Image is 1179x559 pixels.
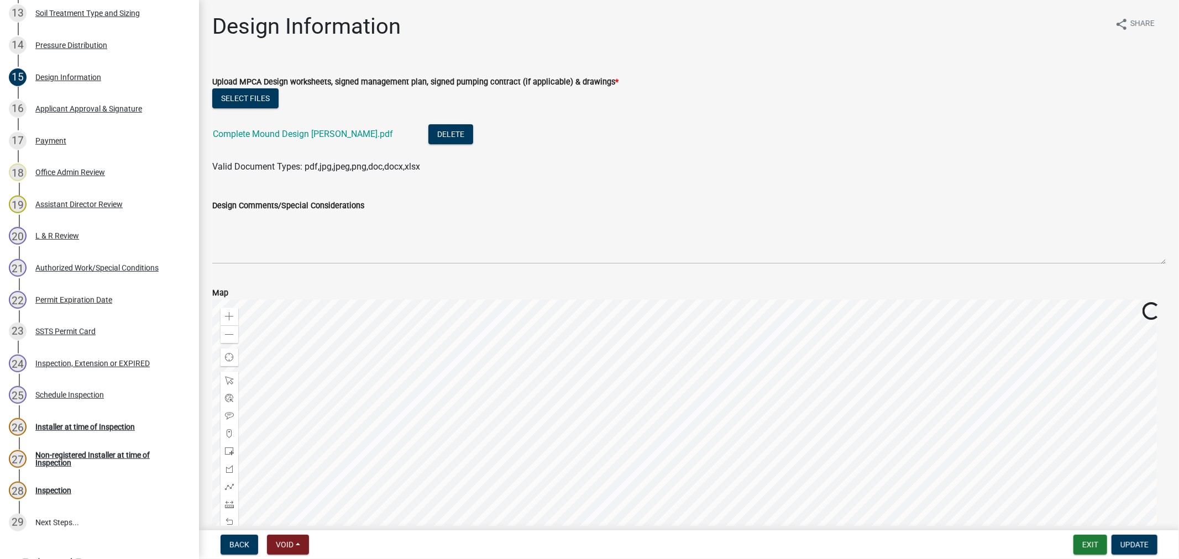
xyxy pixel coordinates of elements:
div: Authorized Work/Special Conditions [35,264,159,272]
div: Find my location [221,349,238,366]
div: Inspection, Extension or EXPIRED [35,360,150,367]
div: 14 [9,36,27,54]
div: Zoom in [221,308,238,325]
i: share [1115,18,1128,31]
button: Delete [428,124,473,144]
div: L & R Review [35,232,79,240]
span: Update [1120,540,1149,549]
div: 28 [9,482,27,499]
div: Soil Treatment Type and Sizing [35,9,140,17]
div: Installer at time of Inspection [35,423,135,431]
button: Back [221,535,258,555]
button: Update [1112,535,1157,555]
div: 25 [9,386,27,404]
span: Void [276,540,294,549]
div: 21 [9,259,27,277]
div: Office Admin Review [35,168,105,176]
wm-modal-confirm: Delete Document [428,130,473,140]
div: Schedule Inspection [35,391,104,399]
div: 26 [9,418,27,436]
div: Assistant Director Review [35,201,123,208]
div: 16 [9,100,27,118]
div: 18 [9,164,27,181]
h1: Design Information [212,13,401,40]
button: Select files [212,88,279,108]
div: Inspection [35,487,71,494]
div: Payment [35,137,66,145]
div: 27 [9,450,27,468]
div: 20 [9,227,27,245]
button: Void [267,535,309,555]
a: Complete Mound Design [PERSON_NAME].pdf [213,129,393,139]
label: Upload MPCA Design worksheets, signed management plan, signed pumping contract (if applicable) & ... [212,78,619,86]
div: 17 [9,132,27,150]
div: 24 [9,355,27,372]
label: Map [212,289,228,297]
span: Back [229,540,249,549]
button: shareShare [1106,13,1164,35]
div: 19 [9,196,27,213]
div: 23 [9,323,27,340]
label: Design Comments/Special Considerations [212,202,364,210]
div: 22 [9,291,27,309]
div: 29 [9,514,27,531]
div: 15 [9,68,27,86]
div: Applicant Approval & Signature [35,105,142,113]
button: Exit [1073,535,1107,555]
div: Design Information [35,73,101,81]
span: Share [1130,18,1155,31]
span: Valid Document Types: pdf,jpg,jpeg,png,doc,docx,xlsx [212,161,420,172]
div: Permit Expiration Date [35,296,112,304]
div: Pressure Distribution [35,41,107,49]
div: Non-registered Installer at time of Inspection [35,451,181,467]
div: SSTS Permit Card [35,328,96,335]
div: Zoom out [221,325,238,343]
div: 13 [9,4,27,22]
